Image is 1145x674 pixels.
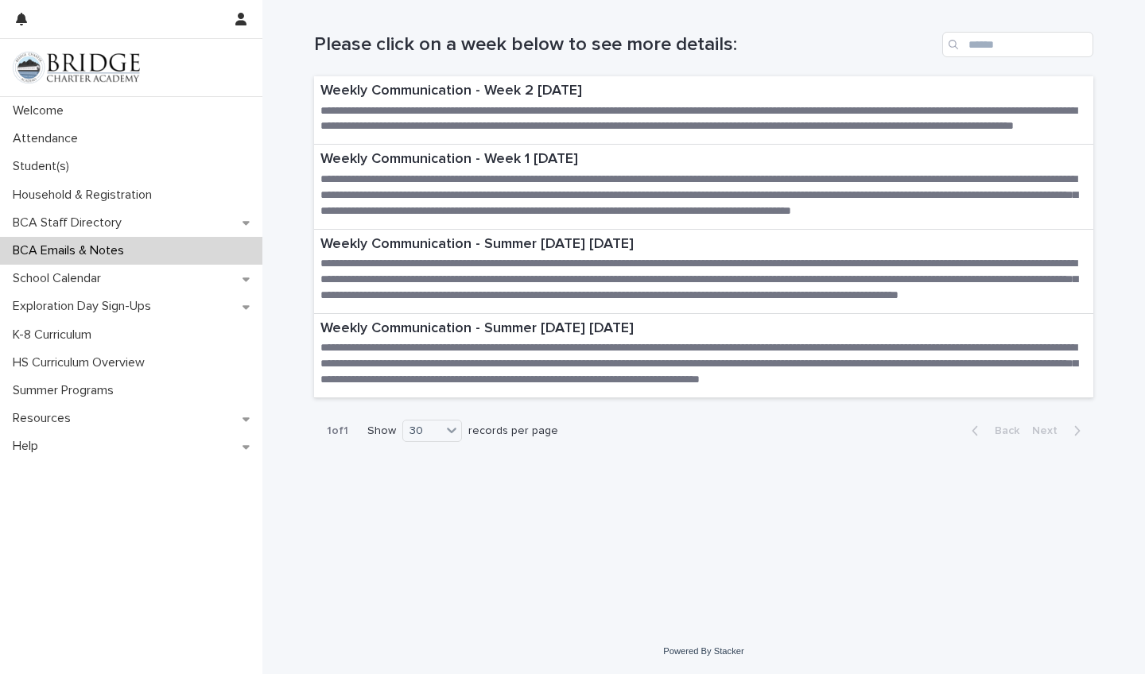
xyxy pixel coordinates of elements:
[1026,424,1093,438] button: Next
[320,320,1087,338] p: Weekly Communication - Summer [DATE] [DATE]
[663,646,743,656] a: Powered By Stacker
[314,412,361,451] p: 1 of 1
[6,243,137,258] p: BCA Emails & Notes
[6,411,83,426] p: Resources
[468,424,558,438] p: records per page
[985,425,1019,436] span: Back
[6,215,134,230] p: BCA Staff Directory
[6,103,76,118] p: Welcome
[959,424,1026,438] button: Back
[6,327,104,343] p: K-8 Curriculum
[1032,425,1067,436] span: Next
[6,131,91,146] p: Attendance
[6,439,51,454] p: Help
[6,355,157,370] p: HS Curriculum Overview
[6,271,114,286] p: School Calendar
[6,383,126,398] p: Summer Programs
[314,33,936,56] h1: Please click on a week below to see more details:
[13,52,140,83] img: V1C1m3IdTEidaUdm9Hs0
[367,424,396,438] p: Show
[320,151,1087,168] p: Weekly Communication - Week 1 [DATE]
[320,236,1087,254] p: Weekly Communication - Summer [DATE] [DATE]
[320,83,1087,100] p: Weekly Communication - Week 2 [DATE]
[403,423,441,440] div: 30
[6,159,82,174] p: Student(s)
[942,32,1093,57] input: Search
[6,188,165,203] p: Household & Registration
[6,299,164,314] p: Exploration Day Sign-Ups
